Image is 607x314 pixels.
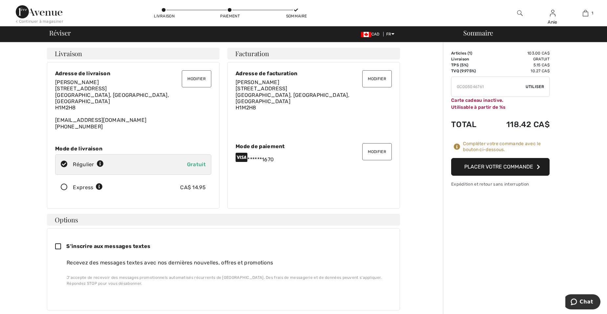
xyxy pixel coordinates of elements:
[66,243,150,249] span: S'inscrire aux messages textes
[550,10,555,16] a: Se connecter
[451,50,488,56] td: Articles ( )
[361,32,382,36] span: CAD
[569,9,601,17] a: 1
[386,32,394,36] span: FR
[67,275,387,286] div: J'accepte de recevoir des messages promotionnels automatisés récurrents de [GEOGRAPHIC_DATA]. Des...
[180,184,206,191] div: CA$ 14.95
[55,146,211,152] div: Mode de livraison
[451,97,550,111] div: Carte cadeau inactive. Utilisable à partir de %s
[583,9,588,17] img: Mon panier
[362,70,392,87] button: Modifier
[55,85,169,111] span: [STREET_ADDRESS] [GEOGRAPHIC_DATA], [GEOGRAPHIC_DATA], [GEOGRAPHIC_DATA] H1M2H8
[550,9,555,17] img: Mes infos
[47,214,400,226] h4: Options
[16,5,62,18] img: 1ère Avenue
[451,181,550,187] div: Expédition et retour sans interruption
[55,79,211,130] div: [EMAIL_ADDRESS][DOMAIN_NAME] [PHONE_NUMBER]
[488,56,550,62] td: Gratuit
[73,184,103,191] div: Express
[526,84,544,90] span: Utiliser
[236,70,392,77] div: Adresse de facturation
[469,51,471,56] span: 1
[49,30,71,36] span: Réviser
[236,85,349,111] span: [STREET_ADDRESS] [GEOGRAPHIC_DATA], [GEOGRAPHIC_DATA], [GEOGRAPHIC_DATA] H1M2H8
[236,143,392,149] div: Mode de paiement
[451,77,526,97] input: Code promo
[73,161,104,168] div: Régulier
[286,13,306,19] div: Sommaire
[361,32,371,37] img: Canadian Dollar
[182,70,211,87] button: Modifier
[463,141,550,153] div: Compléter votre commande avec le bouton ci-dessous.
[565,294,600,311] iframe: Ouvre un widget dans lequel vous pouvez chatter avec l’un de nos agents
[451,62,488,68] td: TPS (5%)
[488,62,550,68] td: 5.15 CA$
[451,113,488,136] td: Total
[362,143,392,160] button: Modifier
[187,161,206,168] span: Gratuit
[488,68,550,74] td: 10.27 CA$
[536,19,569,26] div: Anie
[16,18,63,24] div: < Continuer à magasiner
[488,113,550,136] td: 118.42 CA$
[55,50,82,57] span: Livraison
[67,259,387,267] div: Recevez des messages textes avec nos dernières nouvelles, offres et promotions
[220,13,240,19] div: Paiement
[236,79,279,85] span: [PERSON_NAME]
[488,50,550,56] td: 103.00 CA$
[235,50,269,57] span: Facturation
[451,68,488,74] td: TVQ (9.975%)
[451,158,550,176] button: Placer votre commande
[592,10,593,16] span: 1
[55,70,211,77] div: Adresse de livraison
[55,79,99,85] span: [PERSON_NAME]
[455,30,603,36] div: Sommaire
[517,9,523,17] img: recherche
[154,13,174,19] div: Livraison
[451,56,488,62] td: Livraison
